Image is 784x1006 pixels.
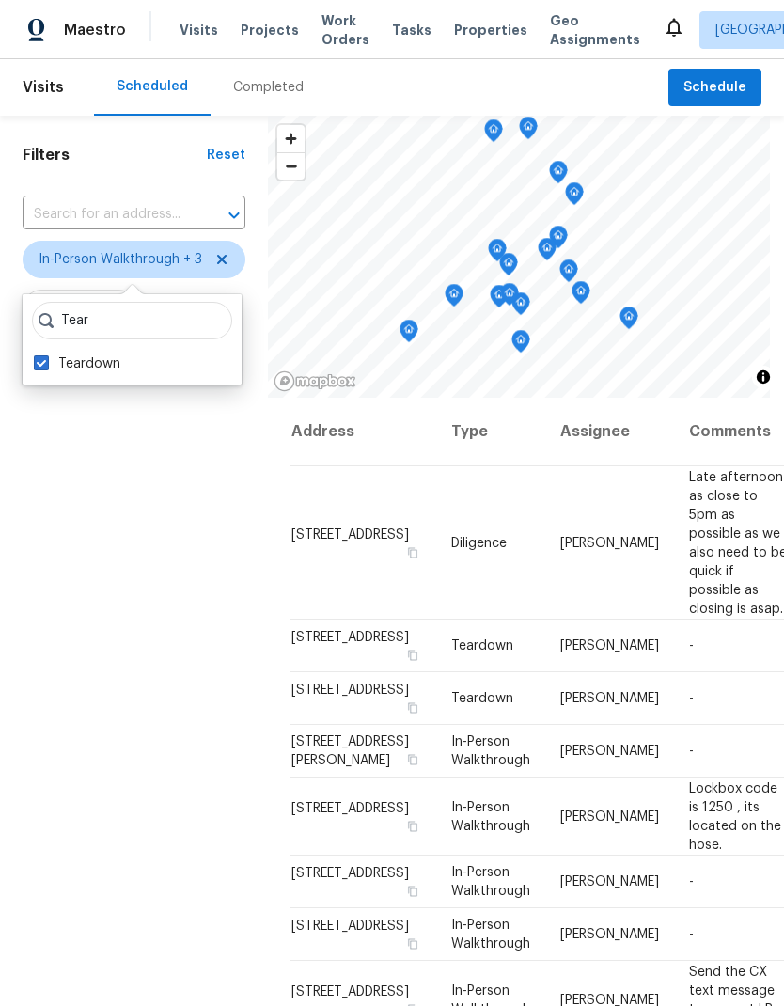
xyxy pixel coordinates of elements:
[752,366,775,388] button: Toggle attribution
[451,639,513,652] span: Teardown
[404,699,421,716] button: Copy Address
[277,152,305,180] button: Zoom out
[392,24,431,37] span: Tasks
[550,11,640,49] span: Geo Assignments
[683,76,746,100] span: Schedule
[758,367,769,387] span: Toggle attribution
[290,398,436,466] th: Address
[689,692,694,705] span: -
[451,866,530,898] span: In-Person Walkthrough
[404,543,421,560] button: Copy Address
[233,78,304,97] div: Completed
[511,330,530,359] div: Map marker
[39,250,202,269] span: In-Person Walkthrough + 3
[499,253,518,282] div: Map marker
[451,692,513,705] span: Teardown
[689,745,694,758] span: -
[451,800,530,832] span: In-Person Walkthrough
[545,398,674,466] th: Assignee
[291,684,409,697] span: [STREET_ADDRESS]
[560,692,659,705] span: [PERSON_NAME]
[277,153,305,180] span: Zoom out
[619,307,638,336] div: Map marker
[34,354,120,373] label: Teardown
[549,161,568,190] div: Map marker
[560,928,659,941] span: [PERSON_NAME]
[23,200,193,229] input: Search for an address...
[117,77,188,96] div: Scheduled
[668,69,761,107] button: Schedule
[488,239,507,268] div: Map marker
[404,883,421,900] button: Copy Address
[291,631,409,644] span: [STREET_ADDRESS]
[511,292,530,322] div: Map marker
[445,284,463,313] div: Map marker
[274,370,356,392] a: Mapbox homepage
[404,935,421,952] button: Copy Address
[560,875,659,888] span: [PERSON_NAME]
[560,993,659,1006] span: [PERSON_NAME]
[404,647,421,664] button: Copy Address
[451,919,530,951] span: In-Person Walkthrough
[559,259,578,289] div: Map marker
[268,116,770,398] canvas: Map
[291,735,409,767] span: [STREET_ADDRESS][PERSON_NAME]
[689,928,694,941] span: -
[23,67,64,108] span: Visits
[689,781,781,851] span: Lockbox code is 1250 , its located on the hose.
[490,285,509,314] div: Map marker
[404,751,421,768] button: Copy Address
[291,527,409,541] span: [STREET_ADDRESS]
[565,182,584,212] div: Map marker
[538,238,557,267] div: Map marker
[500,283,519,312] div: Map marker
[291,920,409,933] span: [STREET_ADDRESS]
[180,21,218,39] span: Visits
[689,875,694,888] span: -
[321,11,369,49] span: Work Orders
[560,745,659,758] span: [PERSON_NAME]
[484,119,503,149] div: Map marker
[549,226,568,255] div: Map marker
[400,320,418,349] div: Map marker
[560,639,659,652] span: [PERSON_NAME]
[560,810,659,823] span: [PERSON_NAME]
[277,125,305,152] button: Zoom in
[291,984,409,998] span: [STREET_ADDRESS]
[404,817,421,834] button: Copy Address
[64,21,126,39] span: Maestro
[207,146,245,165] div: Reset
[689,639,694,652] span: -
[454,21,527,39] span: Properties
[291,801,409,814] span: [STREET_ADDRESS]
[241,21,299,39] span: Projects
[23,146,207,165] h1: Filters
[519,117,538,146] div: Map marker
[436,398,545,466] th: Type
[291,867,409,880] span: [STREET_ADDRESS]
[572,281,590,310] div: Map marker
[221,202,247,228] button: Open
[451,536,507,549] span: Diligence
[560,536,659,549] span: [PERSON_NAME]
[451,735,530,767] span: In-Person Walkthrough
